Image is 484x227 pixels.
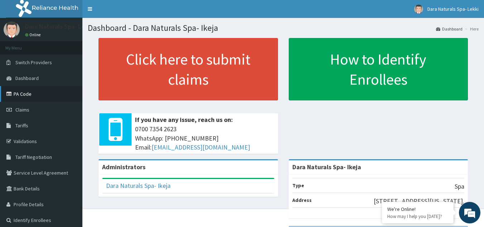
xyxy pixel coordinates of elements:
[15,107,29,113] span: Claims
[15,154,52,160] span: Tariff Negotiation
[292,163,361,171] strong: Dara Naturals Spa- Ikeja
[463,26,479,32] li: Here
[106,181,171,190] a: Dara Naturals Spa- Ikeja
[414,5,423,14] img: User Image
[374,197,464,206] p: [STREET_ADDRESS][US_STATE].
[4,22,20,38] img: User Image
[427,6,479,12] span: Dara Naturals Spa- Lekki
[25,23,93,30] p: Dara Naturals Spa- Lekki
[152,143,250,151] a: [EMAIL_ADDRESS][DOMAIN_NAME]
[135,115,233,124] b: If you have any issue, reach us on:
[102,163,145,171] b: Administrators
[289,38,468,100] a: How to Identify Enrollees
[387,206,448,212] div: We're Online!
[88,23,479,33] h1: Dashboard - Dara Naturals Spa- Ikeja
[436,26,463,32] a: Dashboard
[292,182,304,189] b: Type
[455,182,464,191] p: Spa
[25,32,42,37] a: Online
[292,197,312,203] b: Address
[15,122,28,129] span: Tariffs
[15,59,52,66] span: Switch Providers
[15,75,39,81] span: Dashboard
[387,213,448,219] p: How may I help you today?
[99,38,278,100] a: Click here to submit claims
[135,124,274,152] span: 0700 7354 2623 WhatsApp: [PHONE_NUMBER] Email:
